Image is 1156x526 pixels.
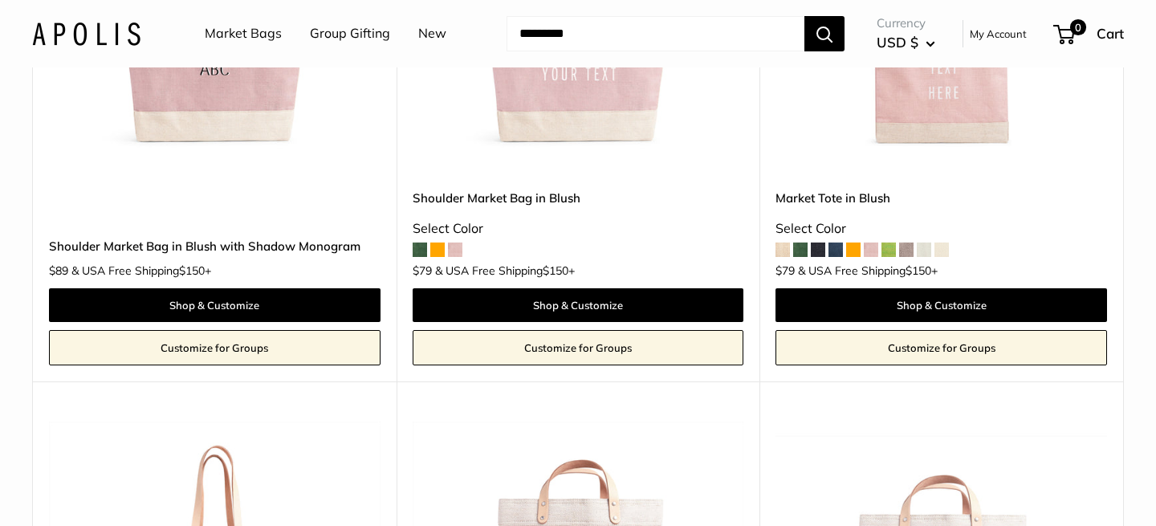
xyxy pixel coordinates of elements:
[775,263,795,278] span: $79
[49,330,381,365] a: Customize for Groups
[798,265,938,276] span: & USA Free Shipping +
[418,22,446,46] a: New
[877,34,918,51] span: USD $
[71,265,211,276] span: & USA Free Shipping +
[413,217,744,241] div: Select Color
[205,22,282,46] a: Market Bags
[49,288,381,322] a: Shop & Customize
[49,237,381,255] a: Shoulder Market Bag in Blush with Shadow Monogram
[435,265,575,276] span: & USA Free Shipping +
[543,263,568,278] span: $150
[413,288,744,322] a: Shop & Customize
[804,16,845,51] button: Search
[877,12,935,35] span: Currency
[775,189,1107,207] a: Market Tote in Blush
[32,22,140,45] img: Apolis
[877,30,935,55] button: USD $
[1097,25,1124,42] span: Cart
[775,217,1107,241] div: Select Color
[413,263,432,278] span: $79
[1055,21,1124,47] a: 0 Cart
[179,263,205,278] span: $150
[1070,19,1086,35] span: 0
[49,263,68,278] span: $89
[413,330,744,365] a: Customize for Groups
[775,330,1107,365] a: Customize for Groups
[970,24,1027,43] a: My Account
[906,263,931,278] span: $150
[310,22,390,46] a: Group Gifting
[507,16,804,51] input: Search...
[413,189,744,207] a: Shoulder Market Bag in Blush
[775,288,1107,322] a: Shop & Customize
